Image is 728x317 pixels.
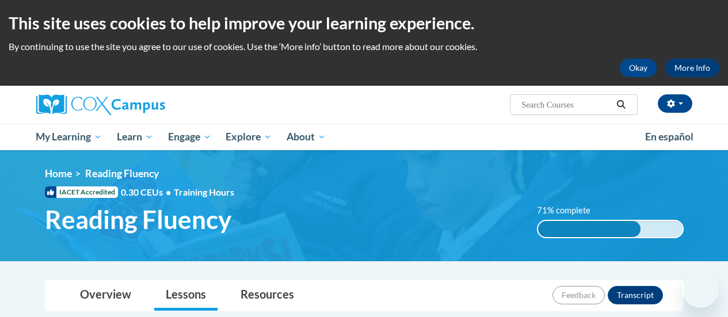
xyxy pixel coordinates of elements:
[9,40,719,53] p: By continuing to use the site you agree to our use of cookies. Use the ‘More info’ button to read...
[538,221,641,237] div: 71% complete
[121,186,174,198] span: 0.30 CEUs
[36,130,102,144] span: My Learning
[645,131,693,143] span: En español
[665,59,719,77] a: More Info
[608,286,663,304] button: Transcript
[29,124,110,150] a: My Learning
[520,98,612,112] input: Search Courses
[612,98,630,112] button: Search
[45,167,72,179] a: Home
[45,186,118,198] span: IACET Accredited
[226,130,272,144] span: Explore
[68,280,143,311] a: Overview
[45,204,231,235] span: Reading Fluency
[537,204,603,217] label: 71% complete
[174,186,234,197] span: Training Hours
[620,59,657,77] button: Okay
[229,280,306,311] a: Resources
[166,186,171,197] span: •
[109,124,161,150] a: Learn
[36,94,165,115] img: Cox Campus
[658,94,692,113] button: Account Settings
[287,130,326,144] span: About
[168,130,211,144] span: Engage
[28,124,701,150] div: Main menu
[161,124,219,150] a: Engage
[9,12,719,35] h2: This site uses cookies to help improve your learning experience.
[218,124,279,150] a: Explore
[85,167,159,179] span: Reading Fluency
[117,130,153,144] span: Learn
[154,280,218,311] a: Lessons
[36,94,243,115] a: Cox Campus
[682,271,719,308] iframe: Button to launch messaging window
[279,124,333,150] a: About
[552,286,605,304] button: Feedback
[638,125,701,149] a: En español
